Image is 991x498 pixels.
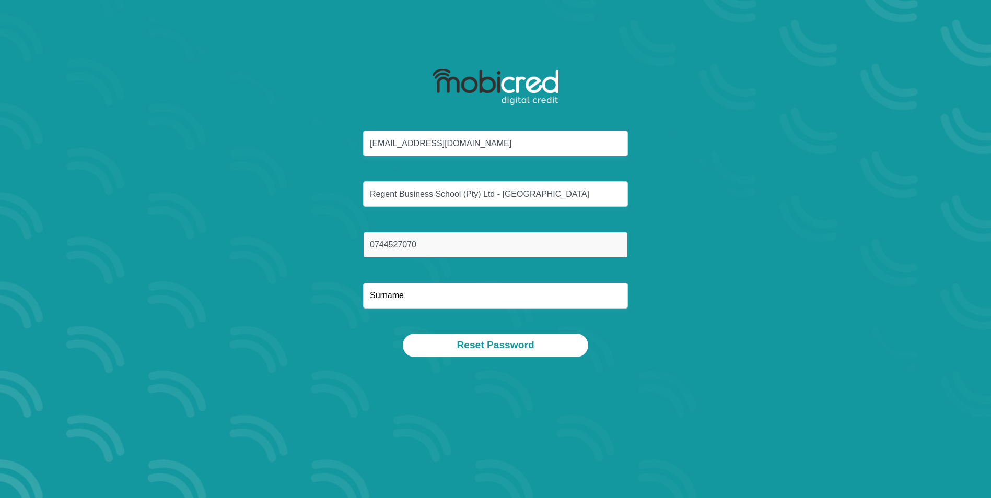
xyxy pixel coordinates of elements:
button: Reset Password [403,334,588,357]
input: Email [363,131,628,156]
input: Surname [363,283,628,309]
input: Cellphone Number [363,232,628,257]
input: ID Number [363,181,628,207]
img: mobicred logo [433,69,558,105]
